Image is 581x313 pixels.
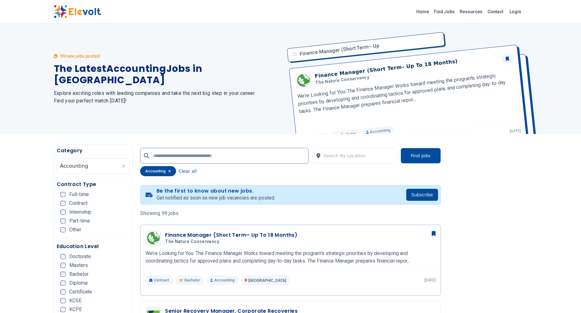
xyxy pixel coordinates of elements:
p: [DATE] [424,278,436,283]
span: Bachelor [69,272,88,277]
span: Doctorate [69,254,91,259]
h1: The Latest Accounting Jobs in [GEOGRAPHIC_DATA] [54,63,283,86]
span: Contract [69,201,88,206]
span: Internship [69,210,91,215]
input: Contract [60,201,66,206]
input: Diploma [60,281,66,286]
img: Elevolt [54,5,101,18]
p: 99 new jobs posted [60,53,100,59]
input: Bachelor [60,272,66,277]
p: Contract [145,275,173,285]
h2: Explore exciting roles with leading companies and take the next big step in your career. Find you... [54,90,283,105]
span: KCPE [69,307,82,312]
span: Bachelor [185,278,200,283]
span: The Nature Conservancy [165,239,219,245]
img: The Nature Conservancy [147,232,160,244]
span: Full-time [69,192,89,197]
input: Other [60,227,66,232]
input: Doctorate [60,254,66,259]
span: Certificate [69,289,92,294]
h5: Education Level [57,243,130,250]
input: Certificate [60,289,66,294]
input: Masters [60,263,66,268]
span: KCSE [69,298,82,303]
a: Login [506,5,525,18]
span: Masters [69,263,88,268]
input: Full-time [60,192,66,197]
input: Internship [60,210,66,215]
span: Other [69,227,81,232]
span: [GEOGRAPHIC_DATA] [248,278,286,283]
a: Home [414,7,431,17]
a: Resources [457,7,485,17]
a: The Nature ConservancyFinance Manager (Short Term– Up To 18 Months)The Nature ConservancyWe’re Lo... [145,230,436,285]
input: KCSE [60,298,66,303]
button: Subscribe [406,189,438,201]
button: Clear all [179,166,197,176]
span: Part-time [69,218,90,223]
p: We’re Looking for You: The Finance Manager Works toward meeting the program's strategic prioritie... [145,250,436,265]
h5: Category [57,147,130,154]
button: Find Jobs [401,148,441,164]
h4: Be the first to know about new jobs. [157,188,275,194]
span: Diploma [69,281,88,286]
p: Showing 99 jobs [140,210,441,217]
p: Accounting [206,275,238,285]
a: Contact [485,7,506,17]
a: Find Jobs [431,7,457,17]
input: KCPE [60,307,66,312]
input: Part-time [60,218,66,223]
div: accounting [140,166,176,176]
h3: Finance Manager (Short Term– Up To 18 Months) [165,231,297,239]
p: Get notified as soon as new job vacancies are posted. [157,194,275,202]
h5: Contract Type [57,181,130,188]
